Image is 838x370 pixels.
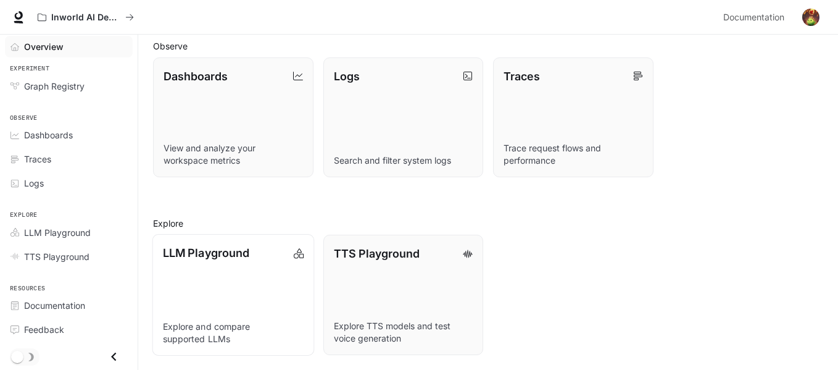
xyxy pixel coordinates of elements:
[5,319,133,340] a: Feedback
[163,320,304,345] p: Explore and compare supported LLMs
[24,226,91,239] span: LLM Playground
[5,222,133,243] a: LLM Playground
[323,57,484,178] a: LogsSearch and filter system logs
[5,246,133,267] a: TTS Playground
[100,344,128,369] button: Close drawer
[504,68,540,85] p: Traces
[5,172,133,194] a: Logs
[153,57,313,178] a: DashboardsView and analyze your workspace metrics
[802,9,819,26] img: User avatar
[493,57,653,178] a: TracesTrace request flows and performance
[153,217,823,230] h2: Explore
[718,5,794,30] a: Documentation
[5,148,133,170] a: Traces
[799,5,823,30] button: User avatar
[11,350,23,363] span: Dark mode toggle
[152,234,314,356] a: LLM PlaygroundExplore and compare supported LLMs
[504,142,643,167] p: Trace request flows and performance
[5,295,133,316] a: Documentation
[24,80,85,93] span: Graph Registry
[323,235,484,355] a: TTS PlaygroundExplore TTS models and test voice generation
[24,323,64,336] span: Feedback
[163,245,249,261] p: LLM Playground
[334,245,420,262] p: TTS Playground
[164,68,228,85] p: Dashboards
[24,250,89,263] span: TTS Playground
[334,154,473,167] p: Search and filter system logs
[24,177,44,190] span: Logs
[5,124,133,146] a: Dashboards
[24,128,73,141] span: Dashboards
[153,40,823,53] h2: Observe
[24,153,51,166] span: Traces
[334,68,360,85] p: Logs
[5,36,133,57] a: Overview
[334,320,473,345] p: Explore TTS models and test voice generation
[164,142,303,167] p: View and analyze your workspace metrics
[723,10,784,25] span: Documentation
[5,75,133,97] a: Graph Registry
[32,5,139,30] button: All workspaces
[24,40,64,53] span: Overview
[24,299,85,312] span: Documentation
[51,12,120,23] p: Inworld AI Demos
